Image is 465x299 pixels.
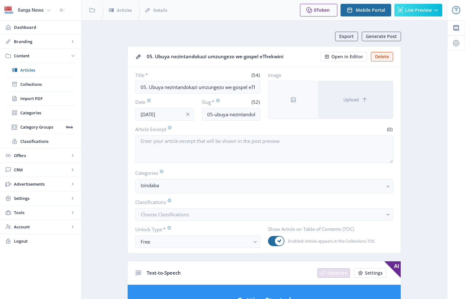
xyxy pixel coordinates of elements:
[20,124,64,130] span: Category Groups
[14,238,76,244] span: Logout
[335,32,358,41] button: Export
[141,211,189,218] span: Choose Classifications
[153,7,167,13] span: Details
[284,237,375,245] span: Enabled: Article appears in the Collections TOC
[20,110,75,116] span: Categories
[327,270,347,276] span: Generate
[135,126,262,133] label: Article Excerpt
[14,224,70,230] span: Account
[64,124,75,130] nb-badge: Web
[135,235,260,248] button: Free
[339,34,354,39] span: Export
[20,81,75,87] span: Collections
[20,95,75,102] span: Import PDF
[384,261,401,278] span: AI
[6,106,75,120] a: Categories
[371,52,393,61] button: Delete
[14,24,76,30] span: Dashboard
[135,81,260,93] input: Type Article Title ...
[14,209,70,216] span: Tools
[202,108,261,121] input: this-is-how-a-slug-looks-like
[135,108,194,121] input: Publishing Date
[320,52,367,61] button: Open in Editor
[268,72,388,78] label: Image
[135,169,388,176] label: Categories
[6,134,75,148] a: Classifications
[14,195,70,201] span: Settings
[405,8,432,13] span: Live Preview
[135,179,393,194] button: Izindaba
[268,226,388,232] label: Show Article on Table of Contents (TOC)
[251,72,260,78] span: (54)
[366,34,397,39] span: Generate Post
[356,8,385,13] span: Mobile Portal
[314,268,350,278] a: New page
[18,3,44,17] div: Ilanga News
[316,7,330,13] span: Token
[6,120,75,134] a: Category GroupsWeb
[331,54,363,59] span: Open in Editor
[300,4,337,16] button: 0Token
[394,4,442,16] button: Live Preview
[6,77,75,91] a: Collections
[135,72,195,78] label: Title
[354,268,387,278] button: Settings
[4,5,14,15] img: 6e32966d-d278-493e-af78-9af65f0c2223.png
[343,97,359,102] span: Upload
[251,99,260,105] span: (52)
[20,67,75,73] span: Articles
[117,7,132,13] span: Articles
[14,38,70,45] span: Branding
[6,63,75,77] a: Articles
[141,181,383,189] nb-select-label: Izindaba
[14,167,70,173] span: CRM
[135,99,189,105] label: Date
[147,270,181,276] span: Text-to-Speech
[147,52,316,61] div: 05. Ubuya nezintandokazi umzungezo we-gospel eThekwini
[14,53,70,59] span: Content
[362,32,401,41] button: Generate Post
[135,208,393,221] button: Choose Classifications
[341,4,391,16] button: Mobile Portal
[14,152,70,159] span: Offers
[182,108,194,121] button: info
[20,138,75,144] span: Classifications
[14,181,70,187] span: Advertisements
[185,111,191,118] nb-icon: info
[318,81,393,118] button: Upload
[386,126,393,132] span: (0)
[6,92,75,105] a: Import PDF
[202,99,229,105] label: Slug
[350,268,387,278] a: New page
[135,226,255,233] label: Unlock Type
[317,268,350,278] button: Generate
[141,238,250,245] div: Free
[135,199,388,206] label: Classifications
[365,270,383,276] span: Settings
